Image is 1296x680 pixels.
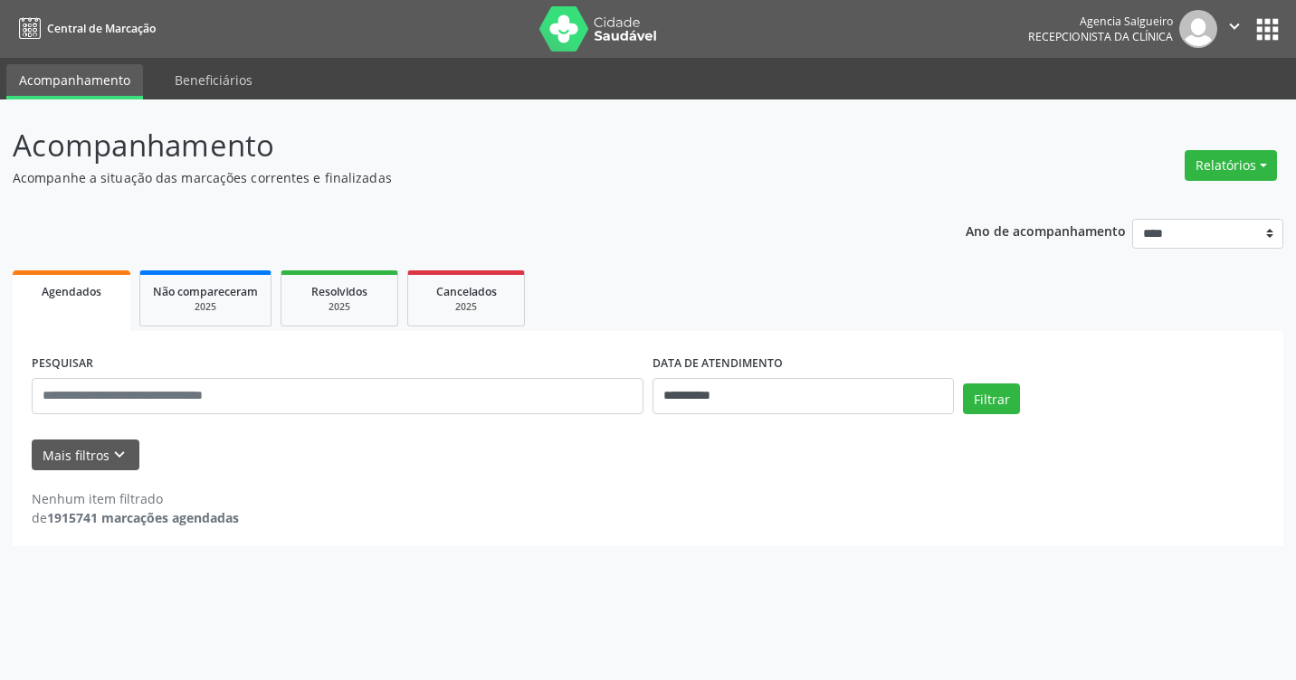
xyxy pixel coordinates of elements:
img: img [1179,10,1217,48]
div: Agencia Salgueiro [1028,14,1173,29]
p: Acompanhamento [13,123,902,168]
button: Relatórios [1185,150,1277,181]
div: Nenhum item filtrado [32,489,239,508]
span: Resolvidos [311,284,367,299]
label: PESQUISAR [32,350,93,378]
button: Mais filtroskeyboard_arrow_down [32,439,139,471]
span: Central de Marcação [47,21,156,36]
span: Recepcionista da clínica [1028,29,1173,44]
p: Acompanhe a situação das marcações correntes e finalizadas [13,168,902,187]
div: 2025 [294,300,385,314]
a: Acompanhamento [6,64,143,99]
label: DATA DE ATENDIMENTO [653,350,783,378]
strong: 1915741 marcações agendadas [47,509,239,526]
span: Não compareceram [153,284,258,299]
p: Ano de acompanhamento [966,219,1126,241]
span: Cancelados [436,284,497,299]
button:  [1217,10,1252,48]
div: de [32,508,239,527]
i: keyboard_arrow_down [110,445,129,465]
button: apps [1252,14,1283,45]
a: Central de Marcação [13,14,156,43]
a: Beneficiários [162,64,265,96]
i:  [1225,16,1244,36]
div: 2025 [153,300,258,314]
span: Agendados [42,284,101,299]
div: 2025 [421,300,511,314]
button: Filtrar [963,383,1020,414]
